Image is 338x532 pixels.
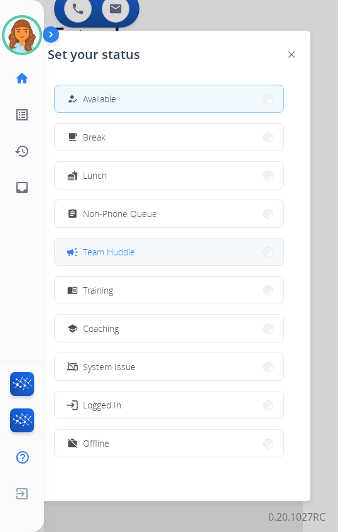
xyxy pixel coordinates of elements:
button: Logged In [55,391,283,418]
mat-icon: login [66,398,79,411]
mat-icon: campaign [66,245,79,258]
button: Coaching [55,315,283,342]
span: Set your status [48,46,140,63]
span: Coaching [83,322,119,335]
span: System Issue [83,360,136,373]
button: System Issue [55,353,283,380]
p: 0.20.1027RC [268,509,325,524]
img: avatar [4,18,40,53]
img: close-button [288,51,295,58]
span: Break [83,130,106,144]
span: Available [83,92,116,105]
span: Logged In [83,398,121,412]
button: Offline [55,430,283,457]
button: Available [55,85,283,112]
button: Training [55,277,283,304]
span: Non-Phone Queue [83,207,157,220]
mat-icon: inbox [14,180,30,195]
mat-icon: fastfood [67,170,78,181]
mat-icon: home [14,71,30,86]
button: Non-Phone Queue [55,200,283,227]
button: Break [55,124,283,151]
mat-icon: how_to_reg [67,93,78,104]
span: Offline [83,437,109,450]
mat-icon: history [14,144,30,159]
span: Lunch [83,169,107,182]
mat-icon: work_off [67,438,78,449]
mat-icon: assignment [67,208,78,219]
button: Team Huddle [55,238,283,265]
mat-icon: menu_book [67,285,78,295]
button: Lunch [55,162,283,189]
span: Training [83,284,113,297]
mat-icon: school [67,323,78,334]
mat-icon: list_alt [14,107,30,122]
mat-icon: phonelink_off [67,361,78,372]
span: Team Huddle [83,245,135,258]
mat-icon: free_breakfast [67,132,78,142]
